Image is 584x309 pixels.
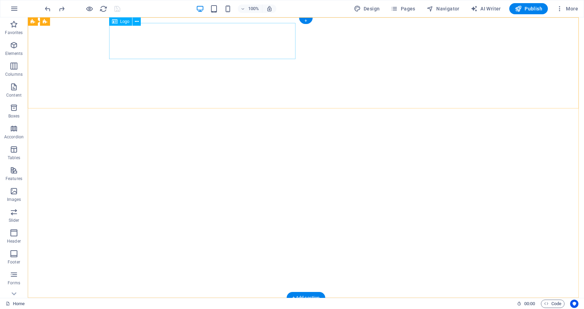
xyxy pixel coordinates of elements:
[5,51,23,56] p: Elements
[6,300,25,308] a: Home
[354,5,380,12] span: Design
[351,3,383,14] button: Design
[43,5,52,13] button: undo
[8,280,20,286] p: Forms
[471,5,501,12] span: AI Writer
[6,92,22,98] p: Content
[299,18,313,24] div: +
[5,30,23,35] p: Favorites
[553,3,581,14] button: More
[8,113,20,119] p: Boxes
[8,155,20,161] p: Tables
[515,5,542,12] span: Publish
[468,3,504,14] button: AI Writer
[424,3,462,14] button: Navigator
[7,238,21,244] p: Header
[6,176,22,181] p: Features
[7,197,21,202] p: Images
[8,259,20,265] p: Footer
[388,3,418,14] button: Pages
[9,218,19,223] p: Slider
[544,300,561,308] span: Code
[5,72,23,77] p: Columns
[58,5,66,13] i: Redo: Paste (Ctrl+Y, ⌘+Y)
[541,300,565,308] button: Code
[4,134,24,140] p: Accordion
[529,301,530,306] span: :
[287,292,325,304] div: + Add section
[570,300,578,308] button: Usercentrics
[509,3,548,14] button: Publish
[427,5,460,12] span: Navigator
[524,300,535,308] span: 00 00
[44,5,52,13] i: Undo: Edit slider (Ctrl+Z)
[57,5,66,13] button: redo
[351,3,383,14] div: Design (Ctrl+Alt+Y)
[517,300,535,308] h6: Session time
[248,5,259,13] h6: 100%
[556,5,578,12] span: More
[238,5,262,13] button: 100%
[99,5,107,13] button: reload
[120,19,130,24] span: Logo
[391,5,415,12] span: Pages
[266,6,273,12] i: On resize automatically adjust zoom level to fit chosen device.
